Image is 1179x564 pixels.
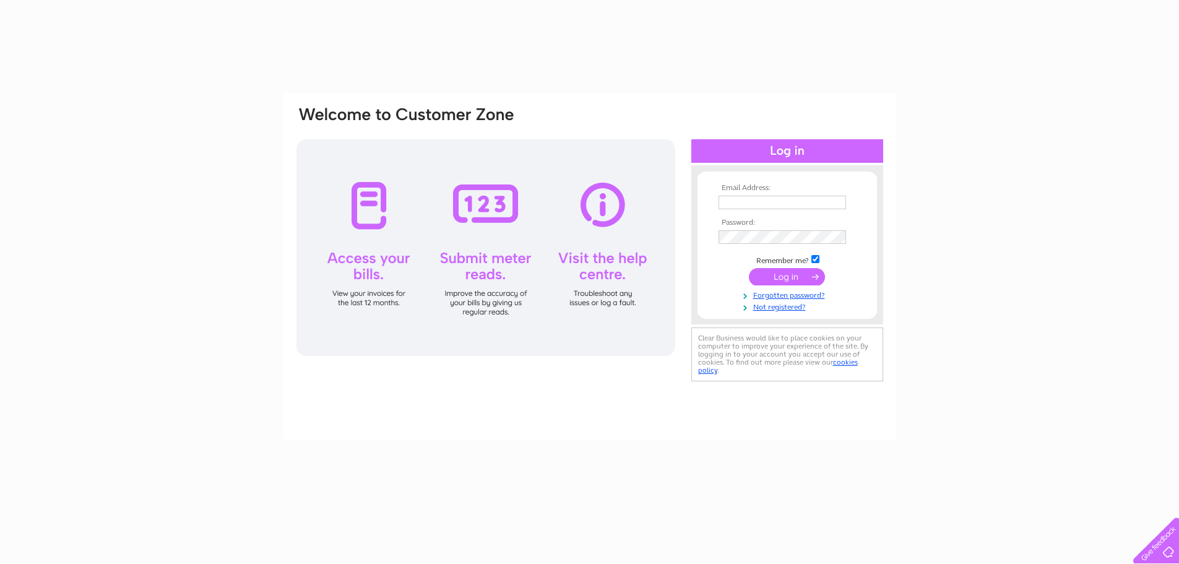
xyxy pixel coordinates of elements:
th: Password: [715,219,859,227]
th: Email Address: [715,184,859,193]
input: Submit [749,268,825,285]
div: Clear Business would like to place cookies on your computer to improve your experience of the sit... [691,328,883,381]
a: Not registered? [719,300,859,312]
a: cookies policy [698,358,858,375]
a: Forgotten password? [719,289,859,300]
td: Remember me? [715,253,859,266]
